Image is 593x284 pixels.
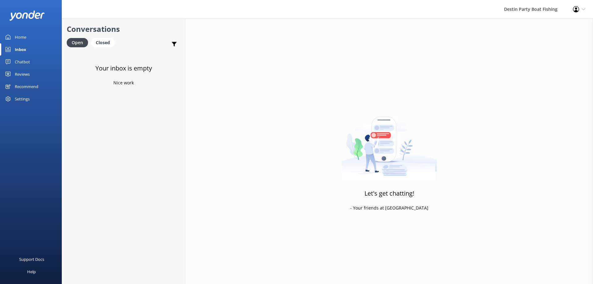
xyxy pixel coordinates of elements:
[15,80,38,93] div: Recommend
[67,23,180,35] h2: Conversations
[15,56,30,68] div: Chatbot
[9,11,45,21] img: yonder-white-logo.png
[91,39,118,46] a: Closed
[342,104,437,181] img: artwork of a man stealing a conversation from at giant smartphone
[67,38,88,47] div: Open
[350,205,428,211] p: - Your friends at [GEOGRAPHIC_DATA]
[15,68,30,80] div: Reviews
[15,31,26,43] div: Home
[91,38,115,47] div: Closed
[67,39,91,46] a: Open
[113,79,134,86] p: Nice work
[364,189,414,198] h3: Let's get chatting!
[27,265,36,278] div: Help
[15,43,26,56] div: Inbox
[95,63,152,73] h3: Your inbox is empty
[15,93,30,105] div: Settings
[19,253,44,265] div: Support Docs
